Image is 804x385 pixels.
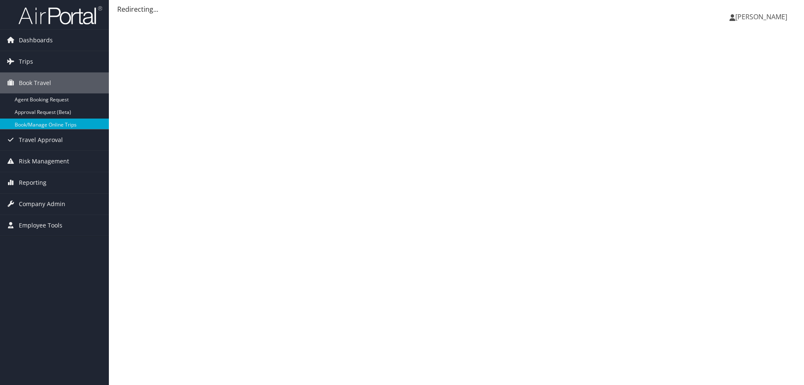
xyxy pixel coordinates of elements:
[19,172,46,193] span: Reporting
[19,129,63,150] span: Travel Approval
[18,5,102,25] img: airportal-logo.png
[19,215,62,236] span: Employee Tools
[19,194,65,214] span: Company Admin
[729,4,796,29] a: [PERSON_NAME]
[19,30,53,51] span: Dashboards
[19,51,33,72] span: Trips
[117,4,796,14] div: Redirecting...
[19,72,51,93] span: Book Travel
[735,12,787,21] span: [PERSON_NAME]
[19,151,69,172] span: Risk Management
